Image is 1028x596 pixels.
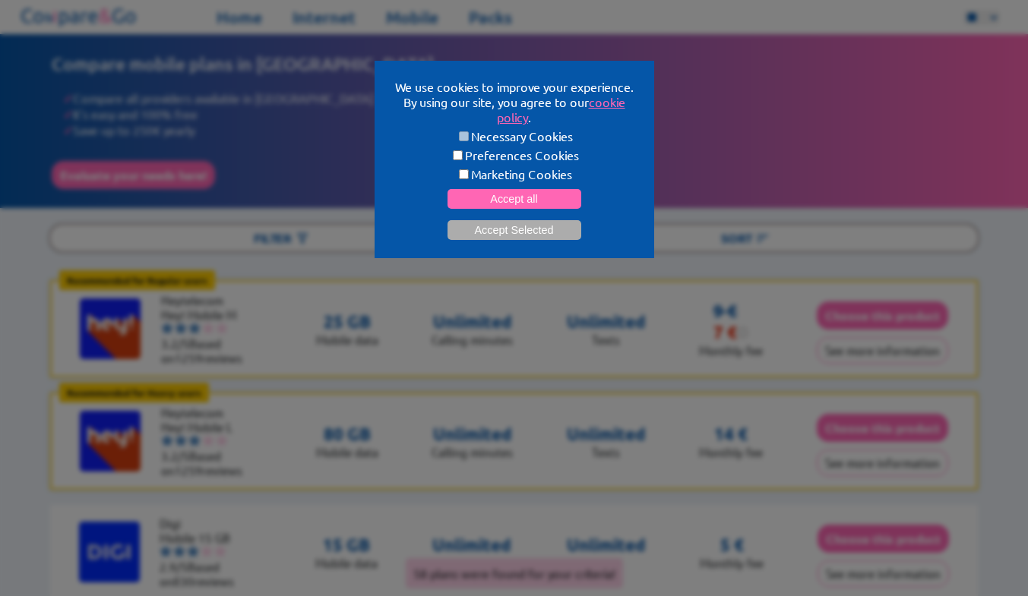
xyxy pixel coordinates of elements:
input: Preferences Cookies [453,150,463,160]
label: Preferences Cookies [393,147,636,162]
p: We use cookies to improve your experience. By using our site, you agree to our . [393,79,636,125]
input: Marketing Cookies [459,169,469,179]
button: Accept Selected [448,220,581,240]
button: Accept all [448,189,581,209]
input: Necessary Cookies [459,131,469,141]
label: Marketing Cookies [393,166,636,181]
label: Necessary Cookies [393,128,636,143]
a: cookie policy [497,94,625,125]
